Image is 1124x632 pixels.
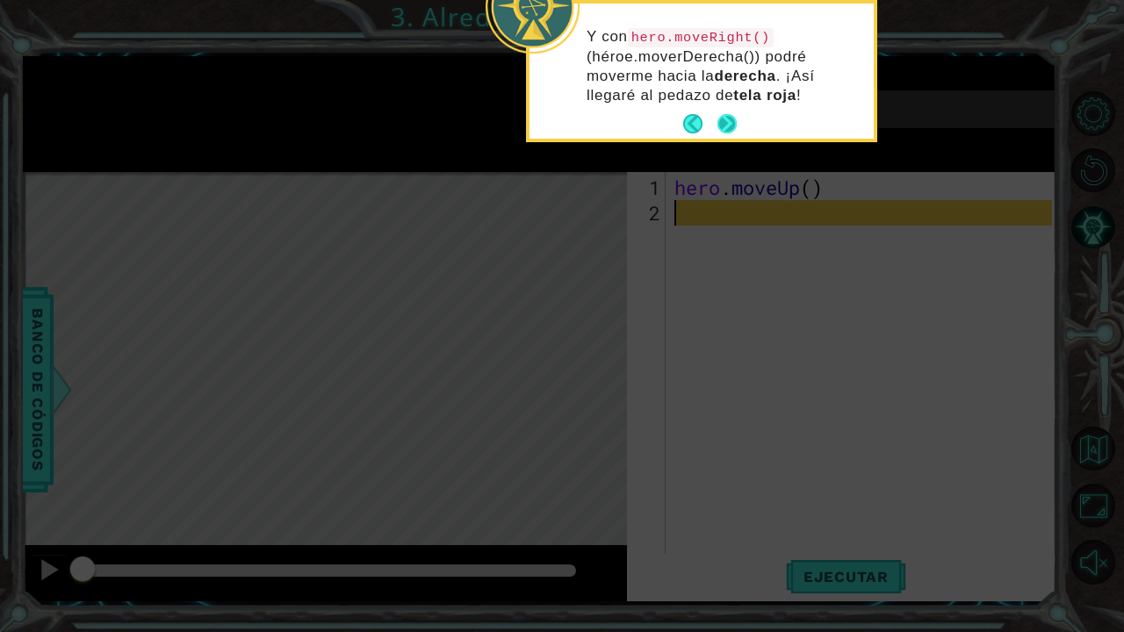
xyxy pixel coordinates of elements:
[628,28,774,47] code: hero.moveRight()
[587,27,861,105] p: Y con (héroe.moverDerecha()) podré moverme hacia la . ¡Así llegaré al pedazo de !
[715,68,776,84] strong: derecha
[717,114,737,133] button: Next
[683,114,717,133] button: Back
[733,87,796,104] strong: tela roja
